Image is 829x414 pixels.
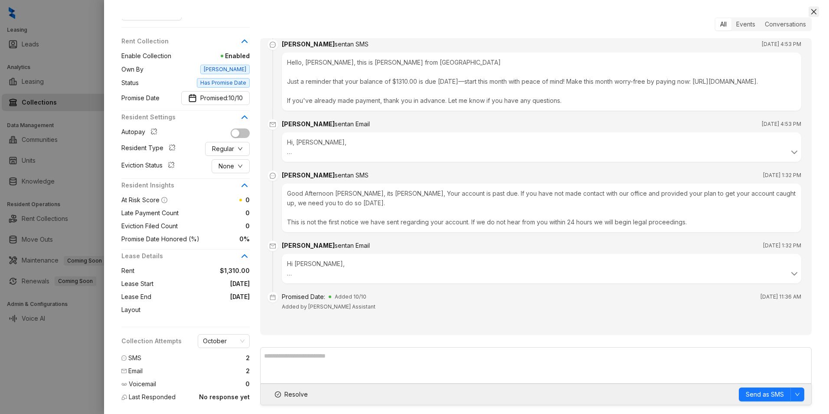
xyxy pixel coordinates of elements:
span: Resident Settings [121,112,239,122]
span: Send as SMS [746,390,784,399]
span: mail [268,119,278,130]
span: Eviction Filed Count [121,221,178,231]
img: Last Responded Icon [121,394,127,400]
span: sent an SMS [335,171,369,179]
span: Promise Date [121,93,160,103]
span: None [219,161,234,171]
span: Own By [121,65,144,74]
button: Send as SMS [739,388,791,401]
span: mail [121,368,127,374]
div: Hi, [PERSON_NAME], This is [PERSON_NAME] from [GEOGRAPHIC_DATA] Just a reminder that your balance... [287,138,796,157]
button: Resolve [268,388,315,401]
span: [DATE] 1:32 PM [763,171,801,180]
span: Lease End [121,292,151,302]
span: message [268,171,278,181]
span: Lease Details [121,251,239,261]
span: [DATE] [153,279,250,289]
span: Rent Collection [121,36,239,46]
span: Collection Attempts [121,336,182,346]
span: $1,310.00 [134,266,250,276]
div: Resident Type [121,143,179,154]
button: Nonedown [212,159,250,173]
span: October [203,335,245,348]
span: Added by [PERSON_NAME] Assistant [282,303,375,310]
span: sent an Email [335,242,370,249]
span: down [238,146,243,151]
div: Hello, [PERSON_NAME], this is [PERSON_NAME] from [GEOGRAPHIC_DATA] Just a reminder that your bala... [282,53,801,111]
div: Lease Details [121,251,250,266]
div: Rent Collection [121,36,250,51]
span: Email [128,366,143,376]
span: Late Payment Count [121,208,179,218]
div: [PERSON_NAME] [282,39,369,49]
span: Added 10/10 [335,292,366,301]
div: [PERSON_NAME] [282,119,370,129]
span: Voicemail [129,379,156,389]
span: Has Promise Date [197,78,250,88]
span: close [810,8,817,15]
span: No response yet [199,392,250,402]
span: message [121,355,127,361]
img: Promise Date [188,94,197,102]
span: Resolve [284,390,308,399]
span: down [795,392,800,397]
div: segmented control [715,17,812,31]
span: 2 [246,353,250,363]
button: Close [809,7,819,17]
span: [DATE] 4:53 PM [762,120,801,128]
div: [PERSON_NAME] [282,241,370,250]
div: Promised Date: [282,292,325,302]
span: sent an SMS [335,40,369,48]
button: Promise DatePromised: 10/10 [181,91,250,105]
span: Last Responded [129,392,176,402]
span: At Risk Score [121,196,160,204]
span: Lease Start [121,279,153,289]
span: 0 [245,379,250,389]
span: 2 [246,366,250,376]
span: [DATE] 11:36 AM [760,292,801,301]
span: mail [268,241,278,251]
span: check-circle [275,391,281,398]
span: Status [121,78,139,88]
div: Good Afternoon [PERSON_NAME], its [PERSON_NAME], Your account is past due. If you have not made c... [282,184,801,232]
div: Conversations [760,18,811,30]
span: Regular [212,144,234,154]
img: Voicemail Icon [121,381,127,387]
span: 10/10 [228,93,243,103]
div: Hi [PERSON_NAME], Good Afternoon [PERSON_NAME], its [PERSON_NAME], Your account is past due. If y... [287,259,796,278]
div: Resident Insights [121,181,250,195]
span: 0 [179,208,250,218]
span: down [238,164,243,169]
span: [DATE] 1:32 PM [763,241,801,250]
span: [DATE] [151,292,250,302]
span: Rent [121,266,134,276]
span: Promise Date Honored (%) [121,234,199,244]
span: sent an Email [335,120,370,128]
span: SMS [128,353,141,363]
span: [DATE] 4:53 PM [762,40,801,49]
div: Events [731,18,760,30]
span: calendar [268,292,278,302]
div: Resident Settings [121,112,250,127]
div: Autopay [121,127,161,138]
button: Regulardown [205,142,250,156]
span: info-circle [161,197,167,203]
div: All [715,18,731,30]
div: [PERSON_NAME] [282,171,369,180]
span: 0 [178,221,250,231]
span: Enable Collection [121,51,171,61]
span: Resident Insights [121,181,239,190]
span: message [268,39,278,50]
span: 0 [245,196,250,204]
span: 0% [199,234,250,244]
span: Enabled [171,51,250,61]
span: Layout [121,305,140,315]
div: Eviction Status [121,161,178,172]
span: Promised: [200,93,243,103]
span: [PERSON_NAME] [200,65,250,74]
